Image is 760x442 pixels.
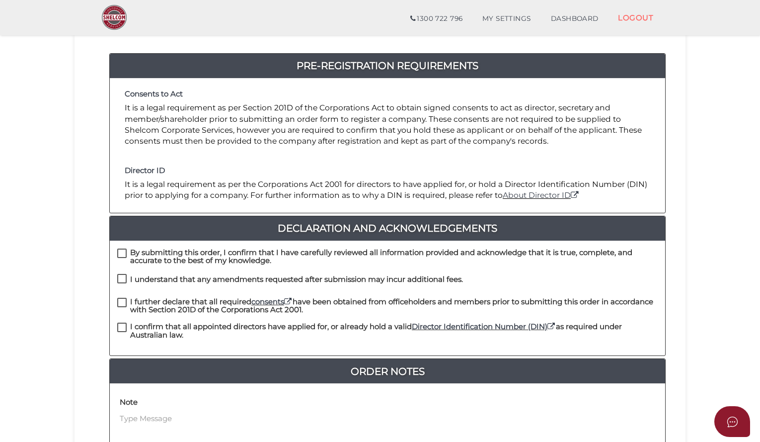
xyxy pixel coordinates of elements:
[503,190,580,200] a: About Director ID
[714,406,750,437] button: Open asap
[608,7,663,28] a: LOGOUT
[130,249,658,265] h4: By submitting this order, I confirm that I have carefully reviewed all information provided and a...
[541,9,608,29] a: DASHBOARD
[130,275,463,284] h4: I understand that any amendments requested after submission may incur additional fees.
[110,58,665,74] a: Pre-Registration Requirements
[125,167,650,175] h4: Director ID
[125,179,650,201] p: It is a legal requirement as per the Corporations Act 2001 for directors to have applied for, or ...
[251,297,293,306] a: consents
[125,102,650,147] p: It is a legal requirement as per Section 201D of the Corporations Act to obtain signed consents t...
[130,323,658,339] h4: I confirm that all appointed directors have applied for, or already hold a valid as required unde...
[110,220,665,236] a: Declaration And Acknowledgements
[110,363,665,379] a: Order Notes
[120,398,138,407] h4: Note
[125,90,650,98] h4: Consents to Act
[130,298,658,314] h4: I further declare that all required have been obtained from officeholders and members prior to su...
[472,9,541,29] a: MY SETTINGS
[400,9,472,29] a: 1300 722 796
[412,322,556,331] a: Director Identification Number (DIN)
